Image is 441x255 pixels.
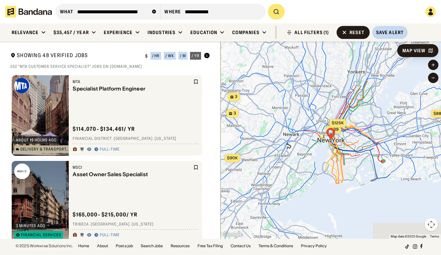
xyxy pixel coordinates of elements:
div: $ 114,070 - $134,461 / yr [73,126,135,132]
div: 252 "mta customer service specialist" jobs on [DOMAIN_NAME] [10,64,210,69]
div: Showing 48 Verified Jobs [10,52,140,60]
span: 39 [333,127,339,132]
span: $125k [332,120,344,125]
div: $35,457 / year [54,30,89,35]
a: Contact Us [231,244,251,248]
div: grid [10,73,210,239]
div: Education [190,30,217,35]
div: Relevance [12,30,39,35]
a: Terms & Conditions [258,244,293,248]
a: About [97,244,108,248]
div: Reset [350,30,364,35]
div: 3 minutes ago [16,224,45,228]
button: Map camera controls [425,218,438,231]
div: Save Alert [376,30,404,35]
img: Bandana logotype [5,6,52,18]
img: MTA logo [14,78,30,93]
div: Financial District · [GEOGRAPHIC_DATA] · [US_STATE] [73,136,198,141]
div: ALL FILTERS (1) [294,30,329,35]
div: Asset Owner Sales Specialist [73,171,192,177]
a: Free Tax Filing [197,244,223,248]
div: Full-time [100,233,120,238]
div: / m [180,54,186,58]
img: MSCI logo [14,164,30,179]
div: Full-time [100,147,120,152]
a: Open this area in Google Maps (opens a new window) [222,230,244,239]
div: Specialist Platform Engineer [73,86,192,92]
div: Delivery & Transportation [20,147,70,151]
div: about 15 hours ago [16,138,57,142]
div: Financial Services [21,233,61,237]
div: what [60,9,73,15]
div: Industries [148,30,175,35]
div: MTA [73,79,192,84]
div: Map View [402,48,425,53]
span: 3 [233,111,236,116]
div: TriBeCa · [GEOGRAPHIC_DATA] · [US_STATE] [73,222,198,227]
div: / wk [165,54,174,58]
div: / yr [192,54,199,58]
a: Home [78,244,89,248]
div: Experience [104,30,133,35]
span: 3 [235,94,237,100]
div: © 2025 Workwise Solutions Inc. [16,244,73,248]
a: Privacy Policy [301,244,327,248]
div: $ [145,54,148,59]
span: Map data ©2025 Google [391,235,426,238]
a: Terms (opens in new tab) [430,235,439,238]
img: Google [222,230,244,239]
div: MSCI [73,165,192,170]
a: Post a job [116,244,133,248]
a: Search Jobs [141,244,163,248]
span: $90k [227,155,238,160]
a: Resources [171,244,190,248]
div: / hr [152,54,160,58]
div: Where [164,9,181,15]
div: $ 165,000 - $215,000 / yr [73,211,137,218]
div: Companies [232,30,259,35]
